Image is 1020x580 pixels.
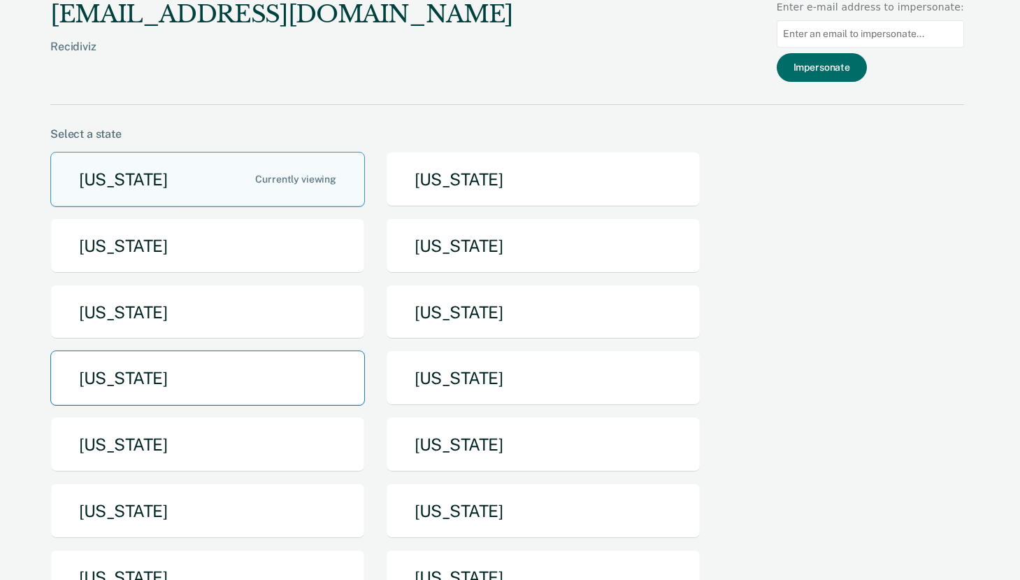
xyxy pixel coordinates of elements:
button: [US_STATE] [50,351,365,406]
button: [US_STATE] [386,285,701,340]
div: Select a state [50,127,964,141]
button: [US_STATE] [50,285,365,340]
button: [US_STATE] [386,218,701,274]
button: [US_STATE] [386,417,701,472]
button: [US_STATE] [50,417,365,472]
button: [US_STATE] [50,218,365,274]
div: Recidiviz [50,40,513,76]
button: [US_STATE] [386,351,701,406]
button: [US_STATE] [50,483,365,539]
button: [US_STATE] [386,483,701,539]
button: [US_STATE] [50,152,365,207]
input: Enter an email to impersonate... [777,20,964,48]
button: Impersonate [777,53,867,82]
button: [US_STATE] [386,152,701,207]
